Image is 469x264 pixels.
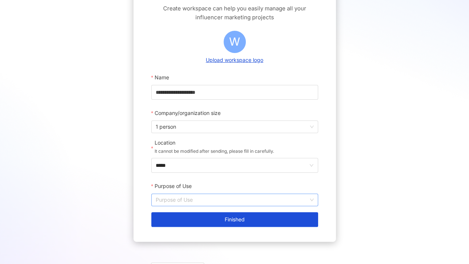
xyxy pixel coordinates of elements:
[309,163,314,168] span: down
[151,106,226,121] label: Company/organization size
[204,56,265,64] button: Upload workspace logo
[151,70,174,85] label: Name
[229,33,240,50] span: W
[151,212,318,227] button: Finished
[156,121,314,133] span: 1 person
[151,4,318,22] span: Create workspace can help you easily manage all your influencer marketing projects
[225,217,245,222] span: Finished
[151,179,197,194] label: Purpose of Use
[155,139,274,146] div: Location
[155,148,274,155] p: It cannot be modified after sending, please fill in carefully.
[151,85,318,100] input: Name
